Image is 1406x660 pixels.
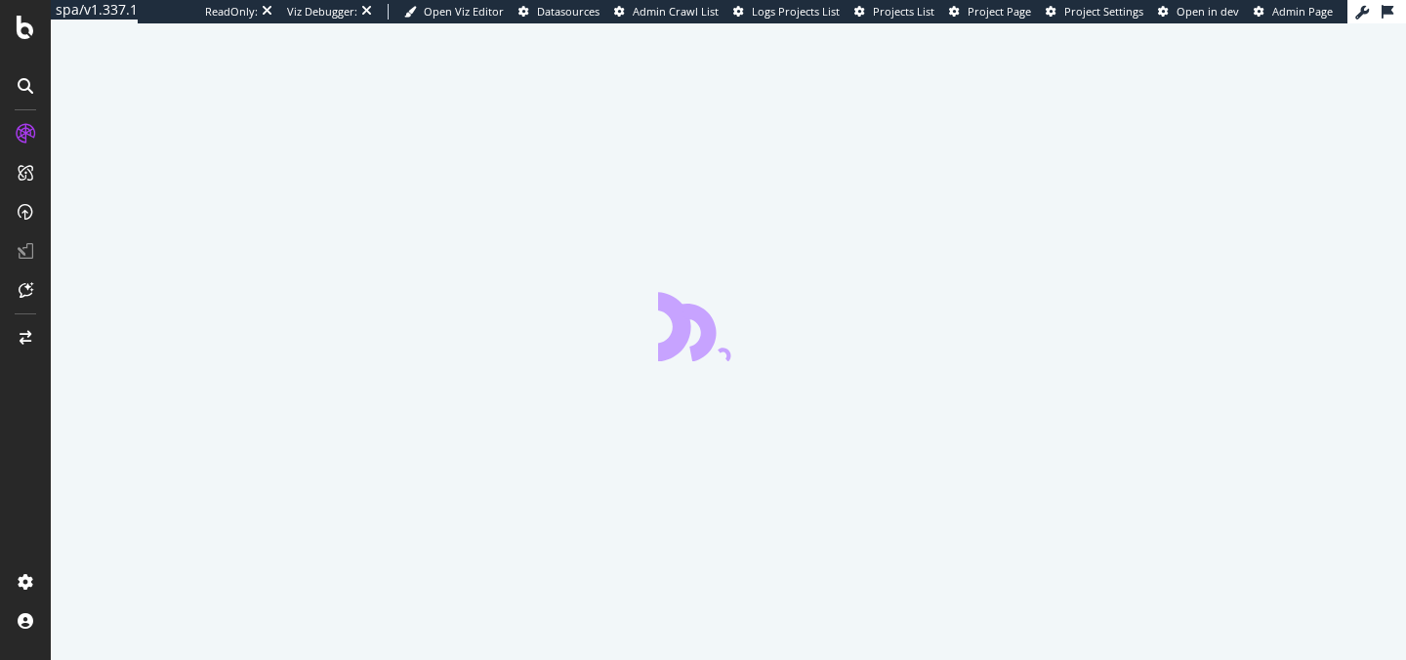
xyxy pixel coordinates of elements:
[733,4,840,20] a: Logs Projects List
[633,4,719,19] span: Admin Crawl List
[658,291,799,361] div: animation
[1177,4,1239,19] span: Open in dev
[205,4,258,20] div: ReadOnly:
[968,4,1031,19] span: Project Page
[854,4,934,20] a: Projects List
[404,4,504,20] a: Open Viz Editor
[424,4,504,19] span: Open Viz Editor
[1046,4,1143,20] a: Project Settings
[1272,4,1333,19] span: Admin Page
[949,4,1031,20] a: Project Page
[1158,4,1239,20] a: Open in dev
[752,4,840,19] span: Logs Projects List
[1064,4,1143,19] span: Project Settings
[537,4,600,19] span: Datasources
[873,4,934,19] span: Projects List
[614,4,719,20] a: Admin Crawl List
[1254,4,1333,20] a: Admin Page
[287,4,357,20] div: Viz Debugger:
[518,4,600,20] a: Datasources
